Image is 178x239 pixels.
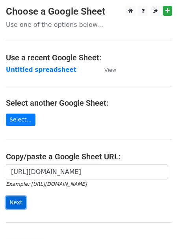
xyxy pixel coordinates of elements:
[6,114,35,126] a: Select...
[6,98,172,108] h4: Select another Google Sheet:
[6,196,26,209] input: Next
[6,164,168,179] input: Paste your Google Sheet URL here
[6,53,172,62] h4: Use a recent Google Sheet:
[6,152,172,161] h4: Copy/paste a Google Sheet URL:
[96,66,116,73] a: View
[104,67,116,73] small: View
[139,201,178,239] iframe: Chat Widget
[6,181,87,187] small: Example: [URL][DOMAIN_NAME]
[6,6,172,17] h3: Choose a Google Sheet
[6,21,172,29] p: Use one of the options below...
[6,66,76,73] a: Untitled spreadsheet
